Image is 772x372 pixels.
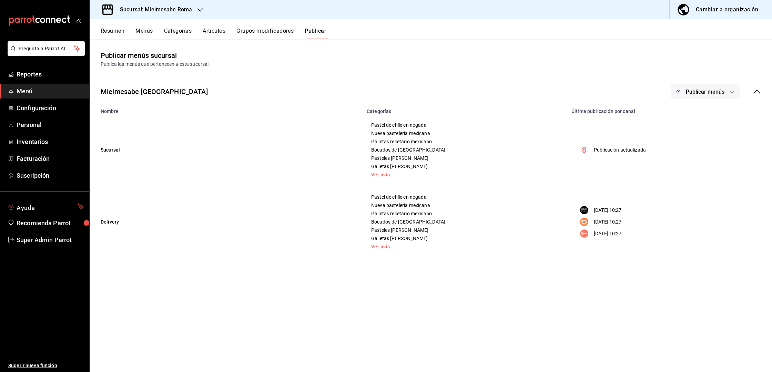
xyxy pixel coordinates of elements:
span: Facturación [17,154,84,163]
p: [DATE] 10:27 [594,230,622,237]
span: Ayuda [17,203,75,211]
span: Galletas [PERSON_NAME] [371,164,559,169]
th: Categorías [363,104,567,114]
span: Sugerir nueva función [8,362,84,369]
span: Galletas [PERSON_NAME] [371,236,559,241]
span: Super Admin Parrot [17,235,84,245]
button: open_drawer_menu [76,18,81,23]
div: Cambiar a organización [696,5,758,14]
button: Pregunta a Parrot AI [8,41,85,56]
th: Última publicación por canal [567,104,772,114]
button: Grupos modificadores [236,28,294,39]
span: Nueva pastelería mexicana [371,203,559,208]
span: Pastel de chile en nogada [371,195,559,199]
span: Pasteles [PERSON_NAME] [371,228,559,232]
span: Galletas recetario mexicano [371,211,559,216]
div: navigation tabs [101,28,772,39]
button: Menús [135,28,153,39]
a: Ver más... [371,244,559,249]
p: [DATE] 10:27 [594,218,622,226]
span: Personal [17,120,84,130]
span: Bocados de [GEOGRAPHIC_DATA] [371,219,559,224]
span: Recomienda Parrot [17,218,84,228]
a: Ver más... [371,172,559,177]
button: Artículos [203,28,225,39]
button: Categorías [164,28,192,39]
span: Nueva pastelería mexicana [371,131,559,136]
button: Publicar menús [671,84,740,99]
span: Publicar menús [686,89,724,95]
span: Inventarios [17,137,84,146]
a: Pregunta a Parrot AI [5,50,85,57]
td: Sucursal [90,114,363,186]
p: Publicación actualizada [594,146,646,154]
h3: Sucursal: Mielmesabe Roma [114,6,192,14]
button: Resumen [101,28,124,39]
button: Publicar [305,28,326,39]
p: [DATE] 10:27 [594,207,622,214]
span: Reportes [17,70,84,79]
span: Pasteles [PERSON_NAME] [371,156,559,161]
span: Galletas recetario mexicano [371,139,559,144]
table: menu maker table for brand [90,104,772,258]
td: Delivery [90,186,363,258]
span: Pregunta a Parrot AI [19,45,74,52]
span: Bocados de [GEOGRAPHIC_DATA] [371,147,559,152]
span: Menú [17,86,84,96]
span: Suscripción [17,171,84,180]
div: Mielmesabe [GEOGRAPHIC_DATA] [101,86,208,97]
div: Publicar menús sucursal [101,50,177,61]
span: Configuración [17,103,84,113]
th: Nombre [90,104,363,114]
span: Pastel de chile en nogada [371,123,559,127]
div: Publica los menús que pertenecen a esta sucursal. [101,61,761,68]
